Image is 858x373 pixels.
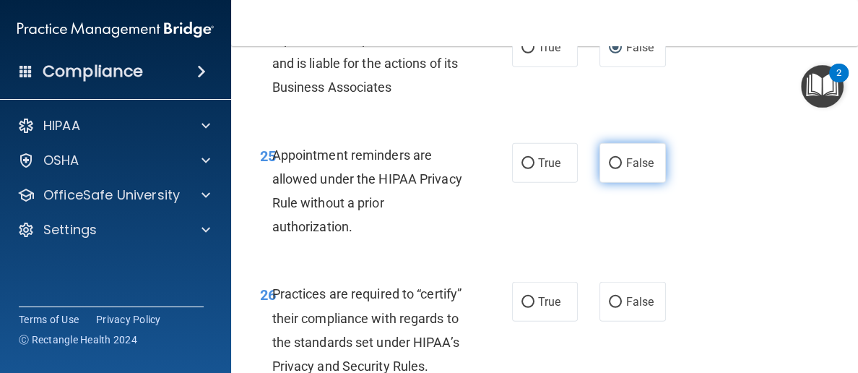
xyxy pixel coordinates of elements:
input: False [609,43,622,53]
p: HIPAA [43,117,80,134]
span: 24 [260,32,276,49]
button: Open Resource Center, 2 new notifications [801,65,844,108]
a: OSHA [17,152,210,169]
span: A practice is required to monitor and is liable for the actions of its Business Associates [272,32,459,95]
span: 26 [260,286,276,304]
input: False [609,158,622,169]
span: True [538,295,560,309]
span: Appointment reminders are allowed under the HIPAA Privacy Rule without a prior authorization. [272,147,462,235]
iframe: Drift Widget Chat Controller [608,270,841,328]
p: Settings [43,221,97,239]
p: OSHA [43,152,79,169]
span: False [625,40,654,54]
a: Privacy Policy [96,312,161,327]
a: Settings [17,221,210,239]
span: 25 [260,147,276,165]
img: PMB logo [17,15,214,44]
span: False [625,156,654,170]
p: OfficeSafe University [43,186,180,204]
span: True [538,40,560,54]
input: True [521,43,534,53]
input: True [521,158,534,169]
div: 2 [836,73,841,92]
input: True [521,297,534,308]
a: Terms of Use [19,312,79,327]
span: Ⓒ Rectangle Health 2024 [19,333,137,347]
a: OfficeSafe University [17,186,210,204]
span: True [538,156,560,170]
a: HIPAA [17,117,210,134]
h4: Compliance [43,61,143,82]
